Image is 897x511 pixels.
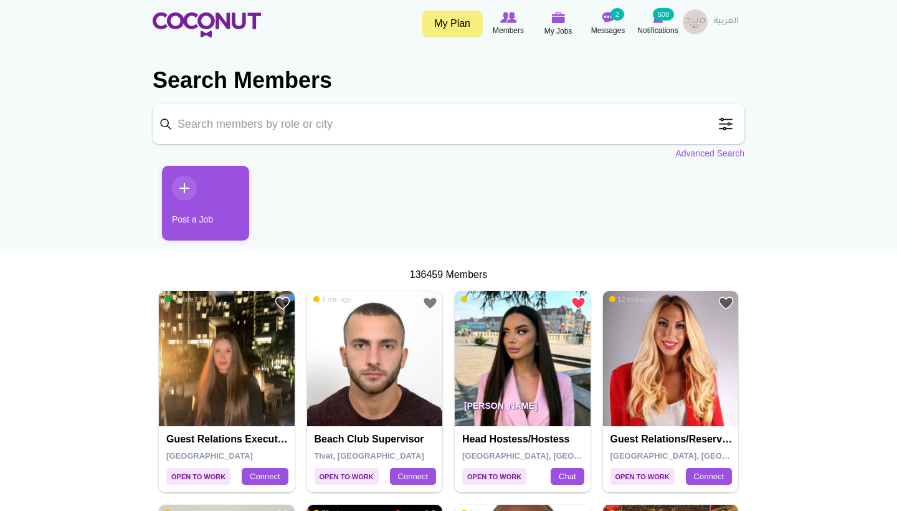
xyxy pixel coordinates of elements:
span: Open to Work [166,468,230,485]
a: Post a Job [162,166,249,241]
span: Open to Work [315,468,379,485]
h4: Guest Relations Executive [166,434,290,445]
span: [GEOGRAPHIC_DATA] [166,451,253,461]
span: [GEOGRAPHIC_DATA], [GEOGRAPHIC_DATA] [610,451,788,461]
a: My Jobs My Jobs [533,9,583,39]
span: Members [493,24,524,37]
a: Messages Messages 2 [583,9,633,38]
span: 9 min ago [313,295,352,303]
a: Connect [242,468,288,485]
p: [PERSON_NAME] [455,391,591,426]
img: Home [153,12,261,37]
span: Tivat, [GEOGRAPHIC_DATA] [315,451,424,461]
img: My Jobs [551,12,565,23]
a: Add to Favourites [718,295,734,311]
span: Messages [591,24,625,37]
img: Messages [602,12,614,23]
span: My Jobs [544,25,572,37]
a: Add to Favourites [275,295,290,311]
img: Notifications [653,12,663,23]
span: [GEOGRAPHIC_DATA], [GEOGRAPHIC_DATA] [462,451,640,461]
h4: Guest Relations/Reservation/ Social Media management [610,434,734,445]
h4: Beach club supervisor [315,434,439,445]
h2: Search Members [153,65,744,95]
small: 2 [610,8,624,21]
a: My Plan [422,11,483,37]
a: Chat [551,468,584,485]
img: Browse Members [500,12,516,23]
a: العربية [708,9,744,34]
span: 12 min ago [609,295,652,303]
h4: Head Hostess/Hostess [462,434,586,445]
span: Open to Work [462,468,526,485]
a: Browse Members Members [483,9,533,38]
a: Connect [686,468,732,485]
a: Notifications Notifications 508 [633,9,683,38]
a: Add to Favourites [422,295,438,311]
div: 136459 Members [153,268,744,282]
small: 508 [653,8,674,21]
span: Open to Work [610,468,675,485]
li: 1 / 1 [153,166,240,250]
span: Notifications [637,24,678,37]
span: 7 min ago [461,295,500,303]
input: Search members by role or city [153,104,744,144]
span: Online [165,295,194,303]
a: Advanced Search [675,147,744,160]
a: Connect [390,468,436,485]
a: Remove from Favourites [571,295,586,311]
